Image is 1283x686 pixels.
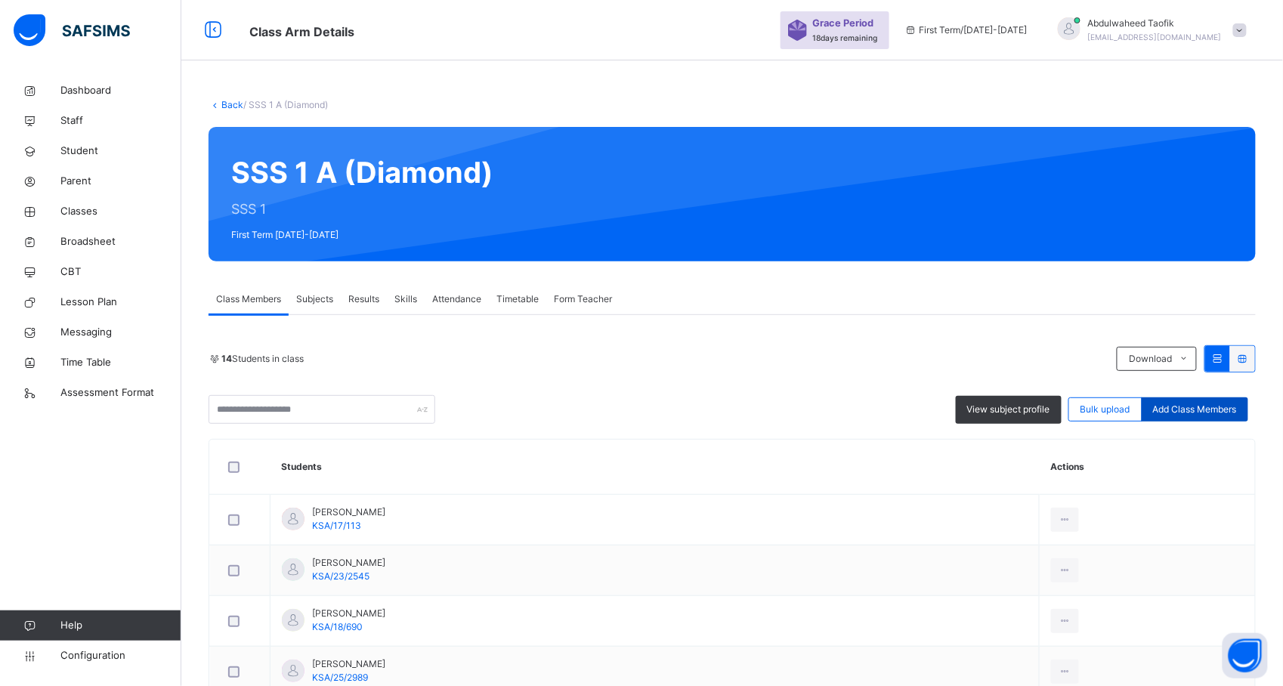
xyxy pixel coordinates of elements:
a: Back [221,99,243,110]
span: Student [60,144,181,159]
img: safsims [14,14,130,46]
span: Dashboard [60,83,181,98]
span: KSA/17/113 [312,520,361,531]
span: Results [348,292,379,306]
span: Subjects [296,292,333,306]
b: 14 [221,353,232,364]
span: Form Teacher [554,292,612,306]
span: Add Class Members [1153,403,1237,416]
span: Attendance [432,292,481,306]
span: Time Table [60,355,181,370]
th: Students [271,440,1040,495]
span: Bulk upload [1081,403,1130,416]
span: CBT [60,264,181,280]
span: [PERSON_NAME] [312,657,385,671]
button: Open asap [1223,633,1268,678]
span: [PERSON_NAME] [312,505,385,519]
span: Download [1129,352,1172,366]
span: KSA/25/2989 [312,672,368,683]
span: [EMAIL_ADDRESS][DOMAIN_NAME] [1088,32,1222,42]
span: Skills [394,292,417,306]
span: Classes [60,204,181,219]
span: 18 days remaining [813,33,878,42]
div: AbdulwaheedTaofik [1043,17,1254,44]
span: Class Arm Details [249,24,354,39]
span: Timetable [496,292,539,306]
span: Configuration [60,648,181,663]
span: Lesson Plan [60,295,181,310]
span: Assessment Format [60,385,181,400]
span: KSA/18/690 [312,621,363,632]
span: Parent [60,174,181,189]
th: Actions [1040,440,1255,495]
span: Messaging [60,325,181,340]
span: Broadsheet [60,234,181,249]
span: Abdulwaheed Taofik [1088,17,1222,30]
span: Students in class [221,352,304,366]
span: [PERSON_NAME] [312,556,385,570]
span: session/term information [904,23,1028,37]
span: KSA/23/2545 [312,570,369,582]
span: Grace Period [813,16,874,30]
img: sticker-purple.71386a28dfed39d6af7621340158ba97.svg [788,20,807,41]
span: / SSS 1 A (Diamond) [243,99,328,110]
span: View subject profile [967,403,1050,416]
span: Help [60,618,181,633]
span: [PERSON_NAME] [312,607,385,620]
span: Class Members [216,292,281,306]
span: Staff [60,113,181,128]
